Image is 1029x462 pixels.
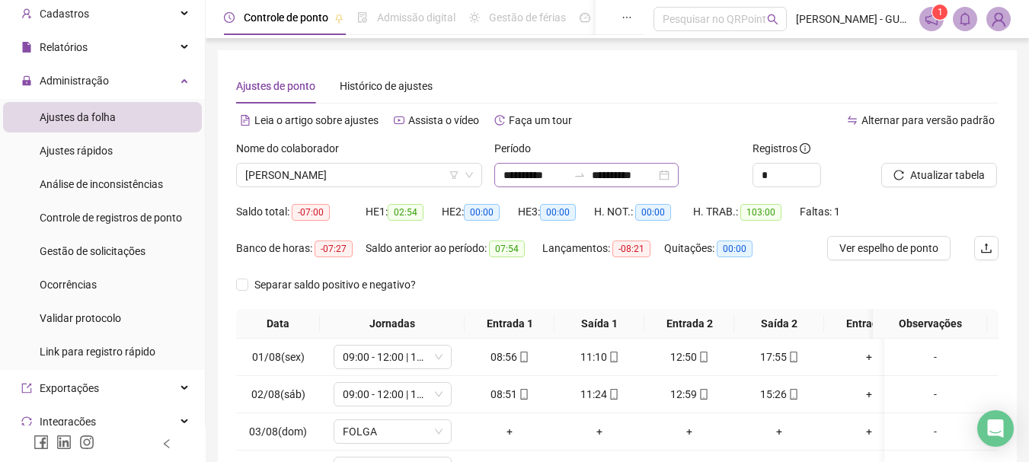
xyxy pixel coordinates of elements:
[248,276,422,293] span: Separar saldo positivo e negativo?
[540,204,576,221] span: 00:00
[958,12,972,26] span: bell
[236,309,320,339] th: Data
[824,309,914,339] th: Entrada 3
[517,389,529,400] span: mobile
[21,8,32,19] span: user-add
[357,12,368,23] span: file-done
[292,204,330,221] span: -07:00
[830,386,908,403] div: +
[40,279,97,291] span: Ocorrências
[40,178,163,190] span: Análise de inconsistências
[635,204,671,221] span: 00:00
[644,309,734,339] th: Entrada 2
[471,349,548,365] div: 08:56
[340,78,433,94] div: Histórico de ajustes
[650,423,728,440] div: +
[910,167,985,183] span: Atualizar tabela
[494,140,541,157] label: Período
[236,140,349,157] label: Nome do colaborador
[236,78,315,94] div: Ajustes de ponto
[622,12,632,23] span: ellipsis
[561,349,638,365] div: 11:10
[40,382,99,394] span: Exportações
[925,12,938,26] span: notification
[224,12,235,23] span: clock-circle
[890,386,980,403] div: -
[740,386,818,403] div: 15:26
[890,423,980,440] div: -
[542,240,664,257] div: Lançamentos:
[664,240,771,257] div: Quitações:
[879,315,981,332] span: Observações
[594,203,693,221] div: H. NOT.:
[830,423,908,440] div: +
[740,204,781,221] span: 103:00
[434,427,443,436] span: down
[873,309,987,339] th: Observações
[366,240,542,257] div: Saldo anterior ao período:
[465,309,554,339] th: Entrada 1
[980,242,992,254] span: upload
[254,114,379,126] span: Leia o artigo sobre ajustes
[161,438,172,449] span: left
[471,423,548,440] div: +
[315,241,353,257] span: -07:27
[650,349,728,365] div: 12:50
[561,423,638,440] div: +
[517,352,529,362] span: mobile
[236,240,366,257] div: Banco de horas:
[580,12,590,23] span: dashboard
[34,435,49,450] span: facebook
[464,204,500,221] span: 00:00
[740,423,818,440] div: +
[249,425,307,438] span: 03/08(dom)
[21,383,32,393] span: export
[861,114,995,126] span: Alternar para versão padrão
[56,435,72,450] span: linkedin
[343,346,443,368] span: 09:00 - 12:00 | 13:40 - 18:00
[334,14,344,23] span: pushpin
[21,416,32,427] span: sync
[40,75,109,87] span: Administração
[839,240,938,256] span: Ver espelho de ponto
[561,386,638,403] div: 11:24
[442,203,518,221] div: HE 2:
[890,349,980,365] div: -
[408,114,479,126] span: Assista o vídeo
[800,206,840,218] span: Faltas: 1
[574,169,586,181] span: to
[509,114,572,126] span: Faça um tour
[320,309,465,339] th: Jornadas
[40,8,89,20] span: Cadastros
[394,115,404,126] span: youtube
[697,389,709,400] span: mobile
[932,5,948,20] sup: 1
[377,11,455,24] span: Admissão digital
[40,416,96,428] span: Integrações
[21,75,32,86] span: lock
[847,115,858,126] span: swap
[767,14,778,25] span: search
[893,170,904,180] span: reload
[244,11,328,24] span: Controle de ponto
[251,388,305,400] span: 02/08(sáb)
[734,309,824,339] th: Saída 2
[240,115,251,126] span: file-text
[489,241,525,257] span: 07:54
[612,241,650,257] span: -08:21
[366,203,442,221] div: HE 1:
[796,11,910,27] span: [PERSON_NAME] - GUARUJA SUPLEMENTOS
[21,42,32,53] span: file
[245,164,473,186] span: NATHALIA OLIVEIRA DA SILVA
[881,163,997,187] button: Atualizar tabela
[79,435,94,450] span: instagram
[650,386,728,403] div: 12:59
[388,204,423,221] span: 02:54
[697,352,709,362] span: mobile
[343,420,443,443] span: FOLGA
[787,352,799,362] span: mobile
[753,140,810,157] span: Registros
[987,8,1010,30] img: 25190
[469,12,480,23] span: sun
[343,383,443,406] span: 09:00 - 12:00 | 13:40 - 18:00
